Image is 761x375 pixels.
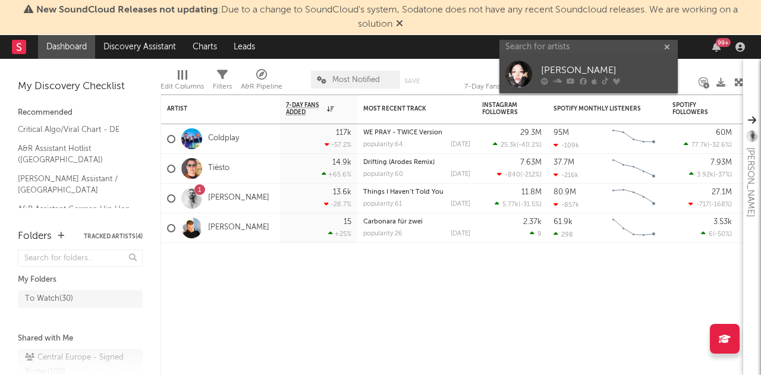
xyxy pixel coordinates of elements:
div: -57.2 % [325,141,351,149]
div: 2.37k [523,218,542,226]
a: Dashboard [38,35,95,59]
a: Coldplay [208,134,239,144]
span: 3.92k [697,172,713,178]
div: popularity: 64 [363,141,403,148]
div: 15 [344,218,351,226]
div: Filters [213,80,232,94]
span: New SoundCloud Releases not updating [36,5,218,15]
div: Things I Haven’t Told You [363,189,470,196]
span: -168 % [711,201,730,208]
a: Things I Haven’t Told You [363,189,444,196]
a: Charts [184,35,225,59]
button: Save [404,78,420,84]
div: Shared with Me [18,332,143,346]
div: +65.6 % [322,171,351,178]
div: -857k [554,201,579,209]
div: To Watch ( 30 ) [25,292,73,306]
div: popularity: 61 [363,201,402,207]
div: [PERSON_NAME] [743,147,757,217]
span: 5.77k [502,201,518,208]
a: [PERSON_NAME] Assistant / [GEOGRAPHIC_DATA] [18,172,131,197]
div: Spotify Monthly Listeners [554,105,643,112]
svg: Chart title [607,124,661,154]
a: A&R Assistant German Hip Hop Hotlist [18,203,131,227]
span: -212 % [522,172,540,178]
a: Leads [225,35,263,59]
div: [DATE] [451,231,470,237]
div: 7.93M [710,159,732,166]
div: 7.63M [520,159,542,166]
div: [DATE] [451,201,470,207]
div: Instagram Followers [482,102,524,116]
div: A&R Pipeline [241,65,282,99]
a: Discovery Assistant [95,35,184,59]
div: My Folders [18,273,143,287]
span: -32.6 % [709,142,730,149]
span: 77.7k [691,142,707,149]
div: My Discovery Checklist [18,80,143,94]
div: [DATE] [451,171,470,178]
span: Dismiss [396,20,403,29]
div: 29.3M [520,129,542,137]
div: +25 % [328,230,351,238]
div: 13.6k [333,188,351,196]
div: WE PRAY - TWICE Version [363,130,470,136]
div: 11.8M [521,188,542,196]
span: -50 % [715,231,730,238]
div: Most Recent Track [363,105,452,112]
div: 27.1M [712,188,732,196]
div: 298 [554,231,573,238]
div: ( ) [688,200,732,208]
div: -216k [554,171,578,179]
div: Recommended [18,106,143,120]
div: Edit Columns [161,65,204,99]
div: Artist [167,105,256,112]
div: Drifting (Arodes Remix) [363,159,470,166]
a: A&R Assistant Hotlist ([GEOGRAPHIC_DATA]) [18,142,131,166]
button: Tracked Artists(4) [84,234,143,240]
a: [PERSON_NAME] [499,55,678,93]
div: ( ) [497,171,542,178]
div: ( ) [493,141,542,149]
div: Spotify Followers [672,102,714,116]
input: Search for artists [499,40,678,55]
span: -37 % [715,172,730,178]
div: ( ) [701,230,732,238]
svg: Chart title [607,213,661,243]
a: Tiësto [208,163,229,174]
span: -31.5 % [520,201,540,208]
div: 14.9k [332,159,351,166]
div: -109k [554,141,579,149]
span: : Due to a change to SoundCloud's system, Sodatone does not have any recent Soundcloud releases. ... [36,5,738,29]
a: Carbonara für zwei [363,219,423,225]
div: Carbonara für zwei [363,219,470,225]
div: 37.7M [554,159,574,166]
span: -40.2 % [518,142,540,149]
a: [PERSON_NAME] [208,223,269,233]
a: To Watch(30) [18,290,143,308]
div: 7-Day Fans Added (7-Day Fans Added) [464,65,554,99]
div: A&R Pipeline [241,80,282,94]
div: Folders [18,229,52,244]
div: [PERSON_NAME] [541,64,672,78]
span: 9 [537,231,542,238]
div: popularity: 26 [363,231,402,237]
div: [DATE] [451,141,470,148]
div: Edit Columns [161,80,204,94]
div: ( ) [684,141,732,149]
span: 6 [709,231,713,238]
div: 99 + [716,38,731,47]
div: 95M [554,129,569,137]
span: 7-Day Fans Added [286,102,324,116]
input: Search for folders... [18,250,143,267]
div: -28.7 % [324,200,351,208]
div: ( ) [689,171,732,178]
span: 25.3k [501,142,517,149]
a: Drifting (Arodes Remix) [363,159,435,166]
span: -717 [696,201,709,208]
svg: Chart title [607,154,661,184]
div: 61.9k [554,218,573,226]
div: 117k [336,129,351,137]
div: 7-Day Fans Added (7-Day Fans Added) [464,80,554,94]
div: ( ) [495,200,542,208]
